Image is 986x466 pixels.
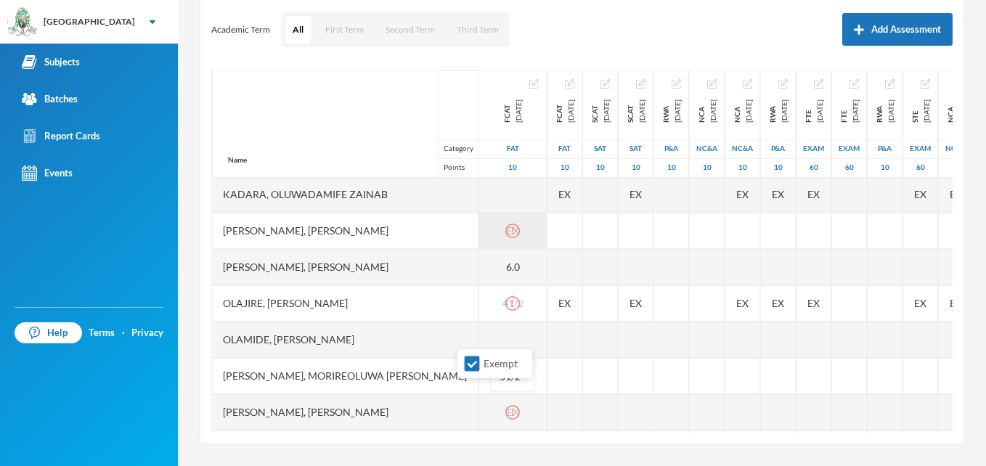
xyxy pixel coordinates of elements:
button: Second Term [378,16,442,44]
button: Edit Assessment [529,78,539,89]
img: edit [814,79,823,89]
div: Second Continuous Assessment Test [589,99,612,123]
span: NCA [945,99,956,123]
button: Edit Assessment [885,78,895,89]
span: STE [909,99,921,123]
div: 10 [583,158,617,177]
div: Batches [22,91,78,107]
img: edit [778,79,788,89]
div: First Assessment Test [479,139,546,158]
button: Edit Assessment [636,78,645,89]
img: edit [636,79,645,89]
button: Third Term [449,16,506,44]
img: edit [600,79,610,89]
span: NCA [696,99,707,123]
div: Failed [507,223,519,238]
span: Student Exempted. [914,187,926,202]
button: Edit Assessment [778,78,788,89]
div: 10 [690,158,724,177]
div: [PERSON_NAME], [PERSON_NAME] [212,249,478,285]
img: edit [707,79,717,89]
span: Student Exempted. [630,187,642,202]
span: Student Exempted. [736,295,749,311]
div: · [122,326,125,340]
div: 10 [761,158,795,177]
i: icon: exclamation-circle [505,405,520,420]
span: FCAT [553,99,565,123]
div: [PERSON_NAME], Morireoluwa [PERSON_NAME] [212,358,478,394]
div: 10 [547,158,582,177]
div: Second Assessment Test [619,139,653,158]
button: First Term [318,16,371,44]
a: Terms [89,326,115,340]
span: Student Exempted. [558,295,571,311]
span: Student Exempted. [736,187,749,202]
a: Privacy [131,326,163,340]
div: 10 [479,158,546,177]
button: Edit Assessment [814,78,823,89]
span: SCAT [589,99,600,123]
button: Edit Assessment [707,78,717,89]
div: Olajire, [PERSON_NAME] [212,285,478,322]
div: Failed [507,404,519,420]
div: Examination [796,139,831,158]
div: 60 [832,158,866,177]
span: RWA [873,99,885,123]
div: Research Work and Assignment [873,99,897,123]
div: First Continuous Assessment Test [501,99,524,123]
div: Kadara, Oluwadamife Zainab [212,176,478,213]
span: Student Exempted. [807,187,820,202]
i: icon: exclamation-circle [505,296,520,311]
button: Edit Assessment [600,78,610,89]
img: edit [565,79,574,89]
img: edit [885,79,895,89]
div: 10 [654,158,688,177]
div: Points [438,158,478,177]
div: 60 [903,158,937,177]
div: First Term Examination [838,99,861,123]
span: Exempt [478,357,523,369]
div: 10 [868,158,902,177]
span: Student Exempted. [772,295,784,311]
div: [PERSON_NAME], [PERSON_NAME] [212,213,478,249]
img: edit [921,79,930,89]
button: Edit Assessment [672,78,681,89]
img: edit [743,79,752,89]
span: Student Exempted. [950,187,962,202]
div: Second Term Examination [909,99,932,123]
div: Report Cards [22,128,100,144]
a: Help [15,322,82,344]
div: Notecheck And Attendance [725,139,759,158]
div: Notecheck and Attendance [731,99,754,123]
div: Olamide, [PERSON_NAME] [212,322,478,358]
span: Student Exempted. [772,187,784,202]
button: All [285,16,311,44]
div: 10 [725,158,759,177]
span: FTE [802,99,814,123]
span: Student Exempted. [630,295,642,311]
button: Edit Assessment [849,78,859,89]
button: Add Assessment [842,13,953,46]
div: Examination [903,139,937,158]
div: Project And Assignment [868,139,902,158]
div: Examination [832,139,866,158]
span: SCAT [624,99,636,123]
img: edit [672,79,681,89]
span: RWA [660,99,672,123]
span: Student Exempted. [807,295,820,311]
div: Project And Assignment [654,139,688,158]
span: FCAT [501,99,513,123]
div: First Term Examination [802,99,826,123]
span: Student Exempted. [950,295,962,311]
p: Academic Term [211,24,270,36]
div: 10 [939,158,973,177]
div: [GEOGRAPHIC_DATA] [44,15,135,28]
div: Project And Assignment [761,139,795,158]
button: Edit Assessment [921,78,930,89]
span: Nca [731,99,743,123]
button: Edit Assessment [565,78,574,89]
div: Category [438,139,478,158]
i: icon: exclamation-circle [505,224,520,238]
